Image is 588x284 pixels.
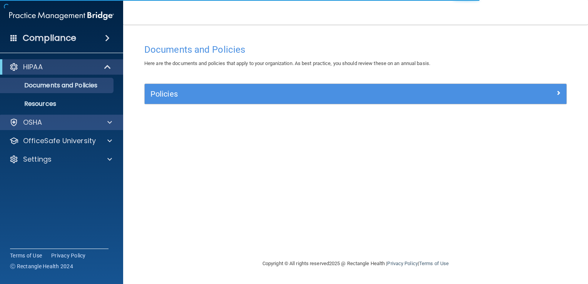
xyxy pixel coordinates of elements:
[144,45,567,55] h4: Documents and Policies
[51,252,86,259] a: Privacy Policy
[23,155,52,164] p: Settings
[9,136,112,145] a: OfficeSafe University
[23,118,42,127] p: OSHA
[10,252,42,259] a: Terms of Use
[387,261,418,266] a: Privacy Policy
[9,118,112,127] a: OSHA
[9,155,112,164] a: Settings
[150,90,455,98] h5: Policies
[9,62,112,72] a: HIPAA
[23,136,96,145] p: OfficeSafe University
[5,100,110,108] p: Resources
[9,8,114,23] img: PMB logo
[215,251,496,276] div: Copyright © All rights reserved 2025 @ Rectangle Health | |
[23,33,76,43] h4: Compliance
[419,261,449,266] a: Terms of Use
[150,88,561,100] a: Policies
[5,82,110,89] p: Documents and Policies
[23,62,43,72] p: HIPAA
[144,60,430,66] span: Here are the documents and policies that apply to your organization. As best practice, you should...
[10,262,73,270] span: Ⓒ Rectangle Health 2024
